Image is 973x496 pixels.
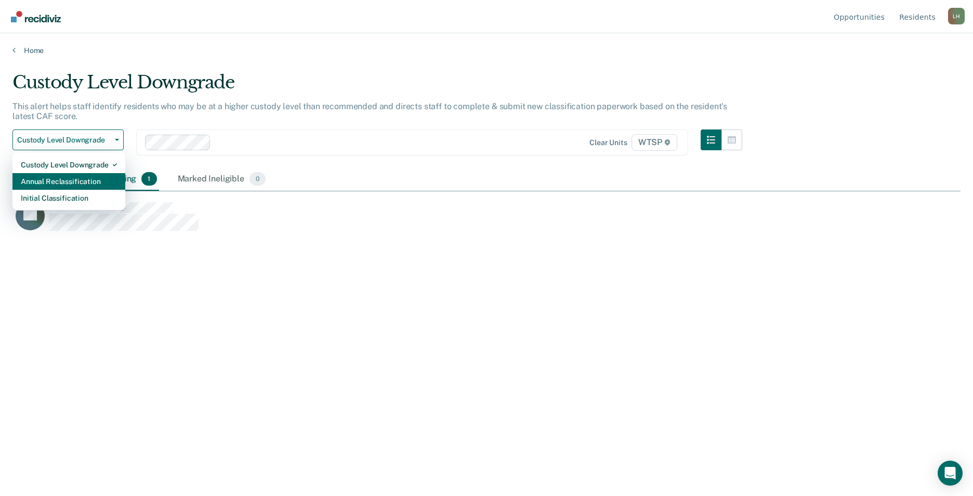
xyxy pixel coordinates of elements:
[12,101,727,121] p: This alert helps staff identify residents who may be at a higher custody level than recommended a...
[21,156,117,173] div: Custody Level Downgrade
[21,173,117,190] div: Annual Reclassification
[632,134,677,151] span: WTSP
[589,138,627,147] div: Clear units
[141,172,156,186] span: 1
[21,190,117,206] div: Initial Classification
[12,72,742,101] div: Custody Level Downgrade
[176,168,268,191] div: Marked Ineligible0
[12,152,125,211] div: Dropdown Menu
[103,168,159,191] div: Pending1
[11,11,61,22] img: Recidiviz
[938,461,963,486] div: Open Intercom Messenger
[249,172,266,186] span: 0
[12,200,842,241] div: CaseloadOpportunityCell-00450439
[17,136,111,145] span: Custody Level Downgrade
[12,46,961,55] a: Home
[948,8,965,24] div: L H
[12,129,124,150] button: Custody Level Downgrade
[948,8,965,24] button: Profile dropdown button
